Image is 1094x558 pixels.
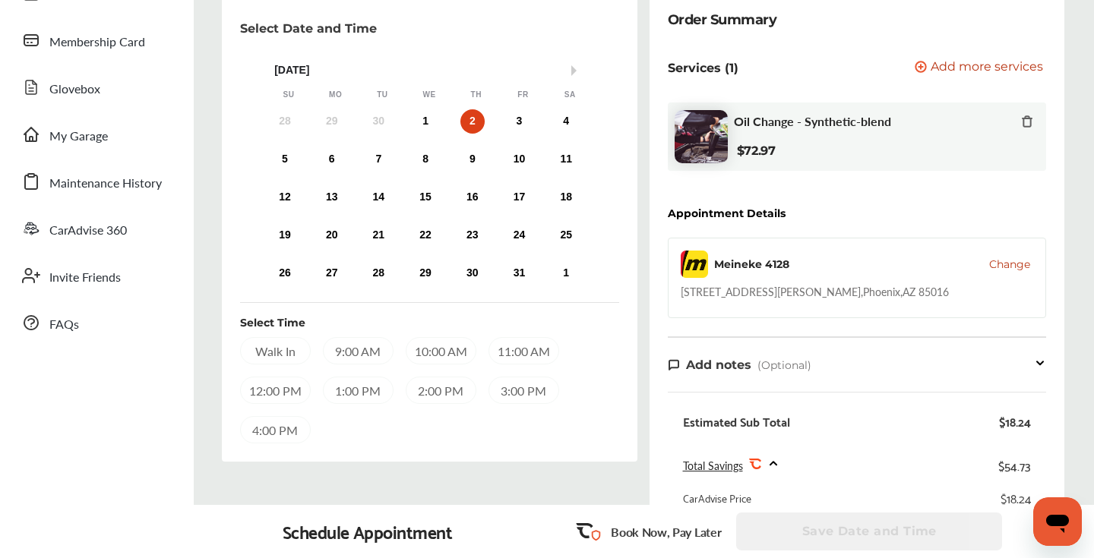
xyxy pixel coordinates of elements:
[49,33,145,52] span: Membership Card
[683,414,790,429] div: Estimated Sub Total
[320,147,344,172] div: Choose Monday, October 6th, 2025
[998,455,1031,475] div: $54.73
[668,207,786,219] div: Appointment Details
[323,377,394,404] div: 1:00 PM
[320,261,344,285] div: Choose Monday, October 27th, 2025
[328,90,343,100] div: Mo
[734,114,891,128] span: Oil Change - Synthetic-blend
[507,223,531,247] div: Choose Friday, October 24th, 2025
[240,416,311,443] div: 4:00 PM
[686,358,751,372] span: Add notes
[507,147,531,172] div: Choose Friday, October 10th, 2025
[668,61,738,75] p: Services (1)
[366,223,390,247] div: Choose Tuesday, October 21st, 2025
[675,110,728,163] img: oil-change-thumb.jpg
[554,261,578,285] div: Choose Saturday, November 1st, 2025
[406,377,476,404] div: 2:00 PM
[265,64,593,77] div: [DATE]
[611,523,721,541] p: Book Now, Pay Later
[460,261,485,285] div: Choose Thursday, October 30th, 2025
[489,337,559,364] div: 11:00 AM
[240,377,311,404] div: 12:00 PM
[422,90,437,100] div: We
[14,162,179,201] a: Maintenance History
[273,185,297,210] div: Choose Sunday, October 12th, 2025
[14,20,179,60] a: Membership Card
[14,68,179,107] a: Glovebox
[989,257,1030,272] button: Change
[554,147,578,172] div: Choose Saturday, October 11th, 2025
[281,90,296,100] div: Su
[460,109,485,134] div: Choose Thursday, October 2nd, 2025
[681,251,708,278] img: logo-meineke.png
[273,147,297,172] div: Choose Sunday, October 5th, 2025
[320,109,344,134] div: Not available Monday, September 29th, 2025
[668,9,777,30] div: Order Summary
[375,90,390,100] div: Tu
[366,185,390,210] div: Choose Tuesday, October 14th, 2025
[14,303,179,342] a: FAQs
[681,284,949,299] div: [STREET_ADDRESS][PERSON_NAME] , Phoenix , AZ 85016
[507,185,531,210] div: Choose Friday, October 17th, 2025
[49,315,79,335] span: FAQs
[571,65,582,76] button: Next Month
[460,147,485,172] div: Choose Thursday, October 9th, 2025
[737,143,776,158] b: $72.97
[931,61,1043,75] span: Add more services
[14,209,179,248] a: CarAdvise 360
[515,90,530,100] div: Fr
[366,147,390,172] div: Choose Tuesday, October 7th, 2025
[49,127,108,147] span: My Garage
[413,147,438,172] div: Choose Wednesday, October 8th, 2025
[320,223,344,247] div: Choose Monday, October 20th, 2025
[413,109,438,134] div: Choose Wednesday, October 1st, 2025
[757,358,811,372] span: (Optional)
[240,315,305,330] div: Select Time
[273,109,297,134] div: Not available Sunday, September 28th, 2025
[668,358,680,371] img: note-icon.db9493fa.svg
[49,221,127,241] span: CarAdvise 360
[366,261,390,285] div: Choose Tuesday, October 28th, 2025
[49,80,100,99] span: Glovebox
[240,21,377,36] p: Select Date and Time
[554,223,578,247] div: Choose Saturday, October 25th, 2025
[323,337,394,364] div: 9:00 AM
[999,414,1031,429] div: $18.24
[413,261,438,285] div: Choose Wednesday, October 29th, 2025
[14,115,179,154] a: My Garage
[413,185,438,210] div: Choose Wednesday, October 15th, 2025
[49,268,121,288] span: Invite Friends
[460,223,485,247] div: Choose Thursday, October 23rd, 2025
[14,256,179,295] a: Invite Friends
[469,90,484,100] div: Th
[283,521,453,542] div: Schedule Appointment
[489,377,559,404] div: 3:00 PM
[1033,497,1082,546] iframe: Button to launch messaging window
[507,109,531,134] div: Choose Friday, October 3rd, 2025
[261,106,590,288] div: month 2025-10
[915,61,1046,75] a: Add more services
[413,223,438,247] div: Choose Wednesday, October 22nd, 2025
[320,185,344,210] div: Choose Monday, October 13th, 2025
[562,90,577,100] div: Sa
[683,490,751,506] div: CarAdvise Price
[240,337,311,364] div: Walk In
[915,61,1043,75] button: Add more services
[49,174,162,194] span: Maintenance History
[366,109,390,134] div: Not available Tuesday, September 30th, 2025
[460,185,485,210] div: Choose Thursday, October 16th, 2025
[406,337,476,364] div: 10:00 AM
[273,261,297,285] div: Choose Sunday, October 26th, 2025
[273,223,297,247] div: Choose Sunday, October 19th, 2025
[714,257,789,272] div: Meineke 4128
[554,109,578,134] div: Choose Saturday, October 4th, 2025
[683,458,743,473] span: Total Savings
[507,261,531,285] div: Choose Friday, October 31st, 2025
[554,185,578,210] div: Choose Saturday, October 18th, 2025
[1001,490,1031,506] div: $18.24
